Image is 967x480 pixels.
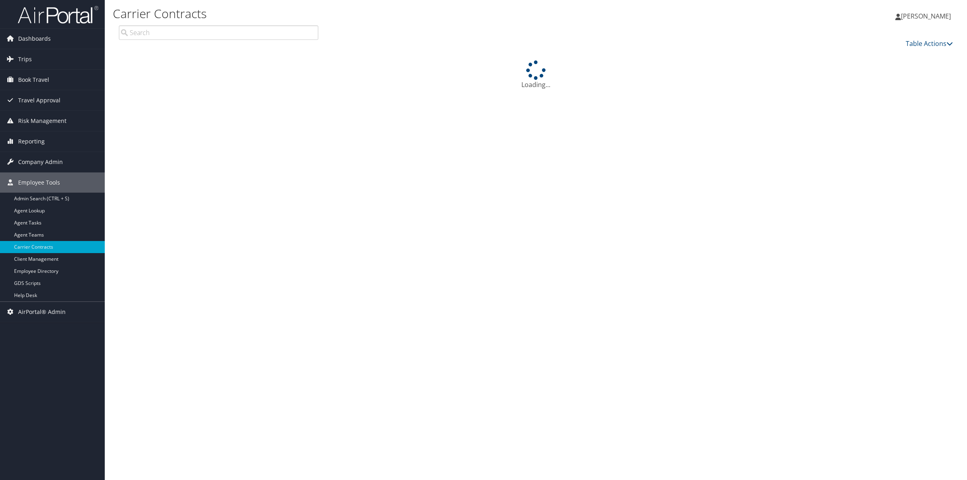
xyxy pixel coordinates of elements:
span: Employee Tools [18,172,60,193]
span: [PERSON_NAME] [901,12,951,21]
span: AirPortal® Admin [18,302,66,322]
span: Travel Approval [18,90,60,110]
a: Table Actions [906,39,953,48]
span: Company Admin [18,152,63,172]
span: Reporting [18,131,45,152]
span: Dashboards [18,29,51,49]
h1: Carrier Contracts [113,5,677,22]
div: Loading... [113,60,959,89]
input: Search [119,25,318,40]
span: Risk Management [18,111,66,131]
a: [PERSON_NAME] [895,4,959,28]
span: Book Travel [18,70,49,90]
img: airportal-logo.png [18,5,98,24]
span: Trips [18,49,32,69]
